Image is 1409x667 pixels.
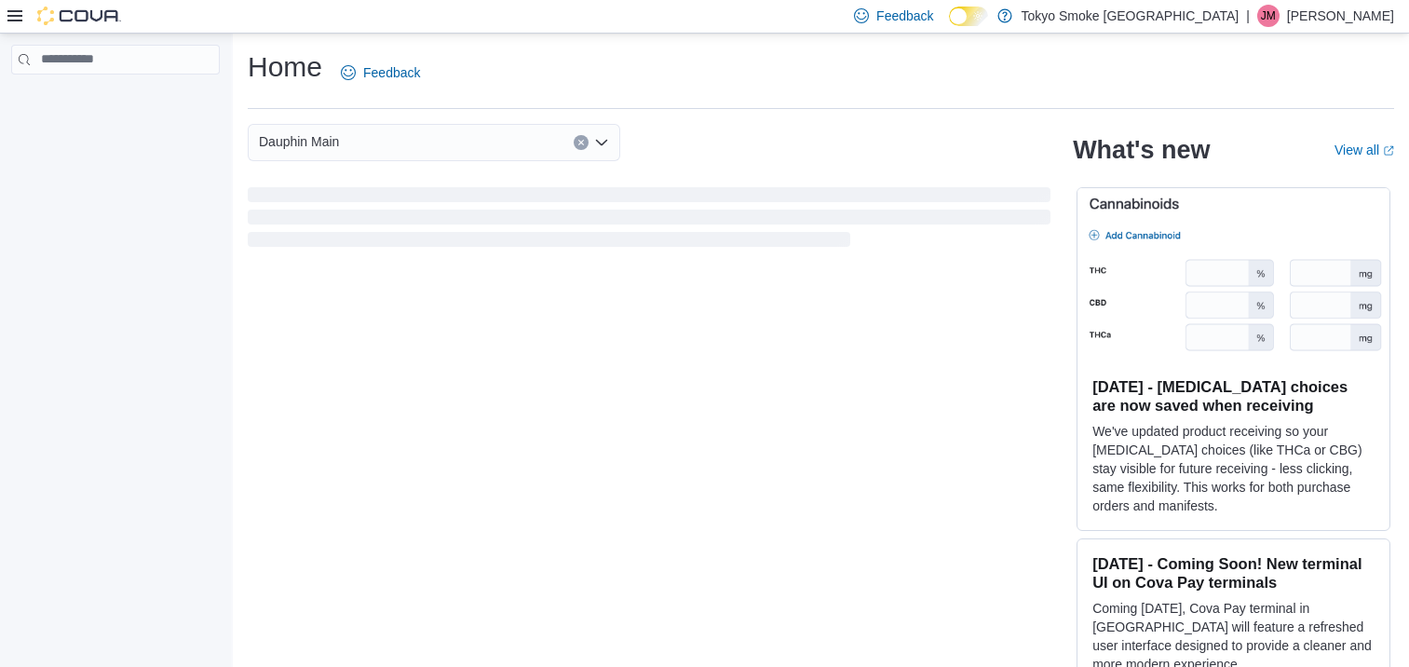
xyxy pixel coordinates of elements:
button: Clear input [574,135,589,150]
p: [PERSON_NAME] [1287,5,1394,27]
div: Jordan McKay [1257,5,1280,27]
nav: Complex example [11,78,220,123]
h3: [DATE] - [MEDICAL_DATA] choices are now saved when receiving [1092,377,1375,415]
h1: Home [248,48,322,86]
p: | [1246,5,1250,27]
svg: External link [1383,145,1394,157]
p: Tokyo Smoke [GEOGRAPHIC_DATA] [1022,5,1240,27]
span: Feedback [876,7,933,25]
span: Dark Mode [949,26,950,27]
p: We've updated product receiving so your [MEDICAL_DATA] choices (like THCa or CBG) stay visible fo... [1092,422,1375,515]
h2: What's new [1073,135,1210,165]
img: Cova [37,7,121,25]
h3: [DATE] - Coming Soon! New terminal UI on Cova Pay terminals [1092,554,1375,592]
span: JM [1261,5,1276,27]
span: Dauphin Main [259,130,339,153]
span: Loading [248,191,1050,251]
span: Feedback [363,63,420,82]
button: Open list of options [594,135,609,150]
a: View allExternal link [1334,143,1394,157]
input: Dark Mode [949,7,988,26]
a: Feedback [333,54,427,91]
